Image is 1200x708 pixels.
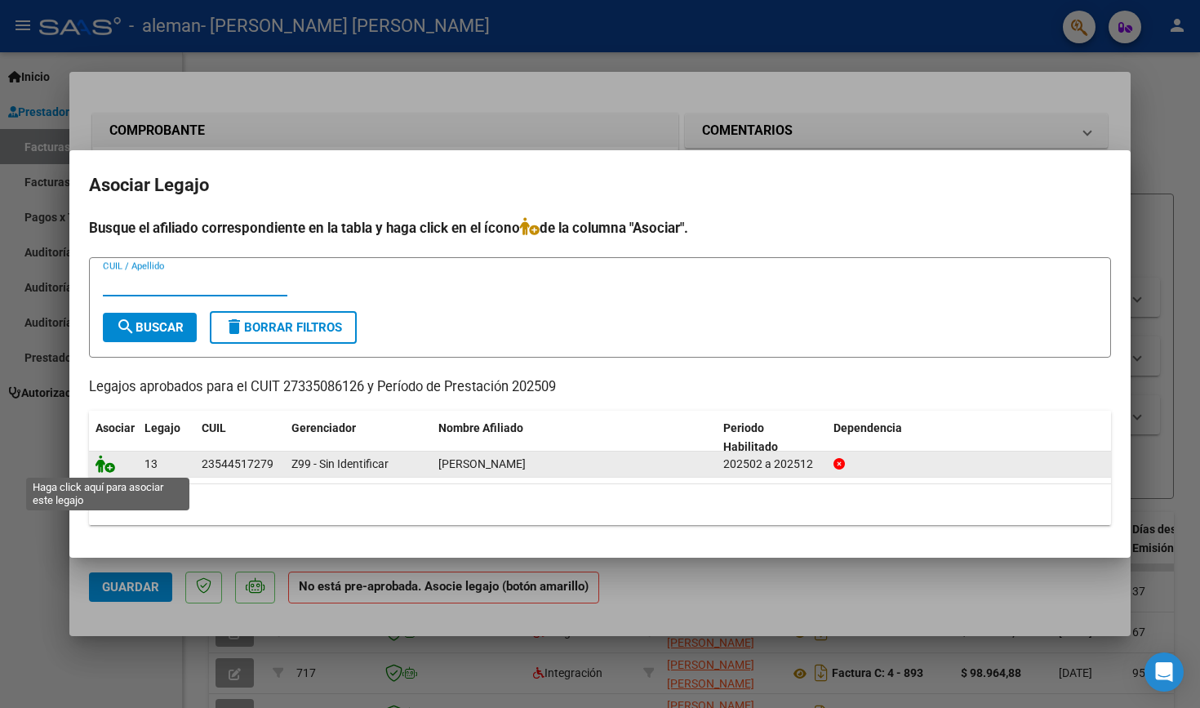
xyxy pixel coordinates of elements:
mat-icon: search [116,317,136,336]
span: Asociar [96,421,135,434]
span: Nombre Afiliado [438,421,523,434]
div: 23544517279 [202,455,273,474]
span: Borrar Filtros [224,320,342,335]
p: Legajos aprobados para el CUIT 27335086126 y Período de Prestación 202509 [89,377,1111,398]
datatable-header-cell: Periodo Habilitado [717,411,827,465]
span: Legajo [144,421,180,434]
datatable-header-cell: Legajo [138,411,195,465]
div: Open Intercom Messenger [1144,652,1184,692]
span: 13 [144,457,158,470]
div: 1 registros [89,484,1111,525]
span: Z99 - Sin Identificar [291,457,389,470]
div: 202502 a 202512 [723,455,820,474]
datatable-header-cell: Dependencia [827,411,1112,465]
mat-icon: delete [224,317,244,336]
datatable-header-cell: Nombre Afiliado [432,411,717,465]
span: Periodo Habilitado [723,421,778,453]
span: Buscar [116,320,184,335]
h4: Busque el afiliado correspondiente en la tabla y haga click en el ícono de la columna "Asociar". [89,217,1111,238]
button: Borrar Filtros [210,311,357,344]
datatable-header-cell: Asociar [89,411,138,465]
datatable-header-cell: CUIL [195,411,285,465]
h2: Asociar Legajo [89,170,1111,201]
button: Buscar [103,313,197,342]
span: JAUREGUI JUAN MANUEL [438,457,526,470]
span: Dependencia [833,421,902,434]
span: CUIL [202,421,226,434]
span: Gerenciador [291,421,356,434]
datatable-header-cell: Gerenciador [285,411,432,465]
